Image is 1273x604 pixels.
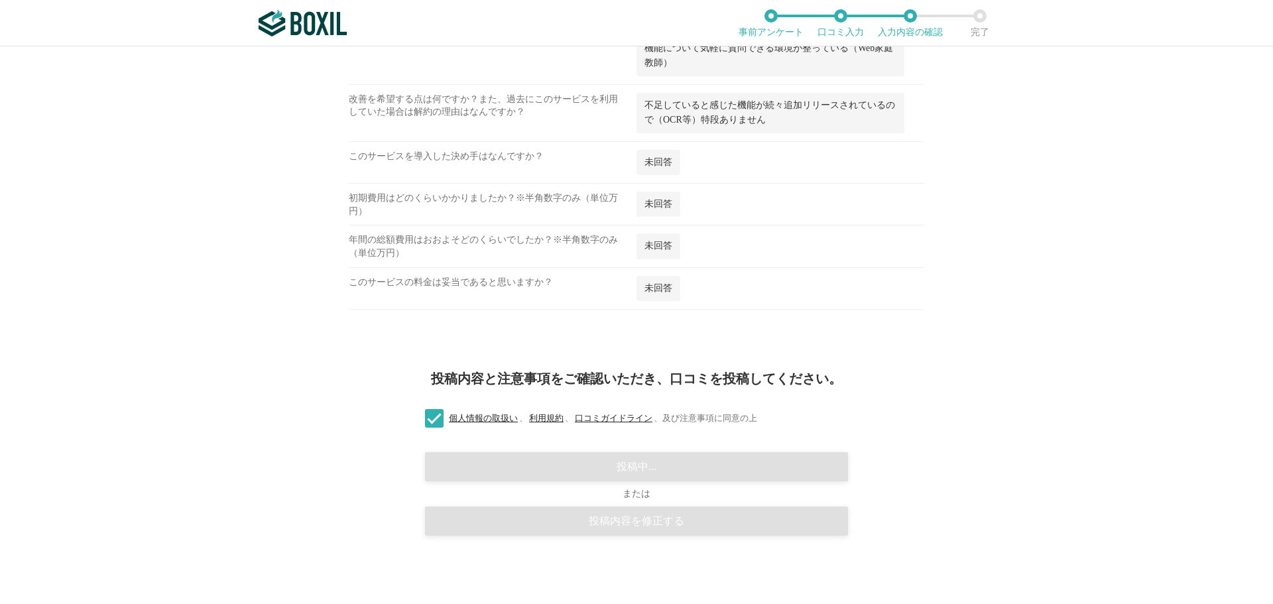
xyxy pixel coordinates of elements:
[644,100,895,125] span: 不足していると感じた機能が続々追加リリースされているので（OCR等）特段ありません
[349,93,636,141] div: 改善を希望する点は何ですか？また、過去にこのサービスを利用していた場合は解約の理由はなんですか？
[528,413,565,423] a: 利用規約
[259,10,347,36] img: ボクシルSaaS_ロゴ
[574,413,654,423] a: 口コミガイドライン
[349,276,636,309] div: このサービスの料金は妥当であると思いますか？
[945,9,1014,37] li: 完了
[349,233,636,267] div: 年間の総額費用はおおよそどのくらいでしたか？※半角数字のみ（単位万円）
[875,9,945,37] li: 入力内容の確認
[736,9,806,37] li: 事前アンケート
[644,199,672,209] span: 未回答
[644,241,672,251] span: 未回答
[349,192,636,225] div: 初期費用はどのくらいかかりましたか？※半角数字のみ（単位万円）
[414,412,757,426] label: 、 、 、 及び注意事項に同意の上
[644,283,672,293] span: 未回答
[806,9,875,37] li: 口コミ入力
[644,157,672,167] span: 未回答
[349,150,636,183] div: このサービスを導入した決め手はなんですか？
[448,413,519,423] a: 個人情報の取扱い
